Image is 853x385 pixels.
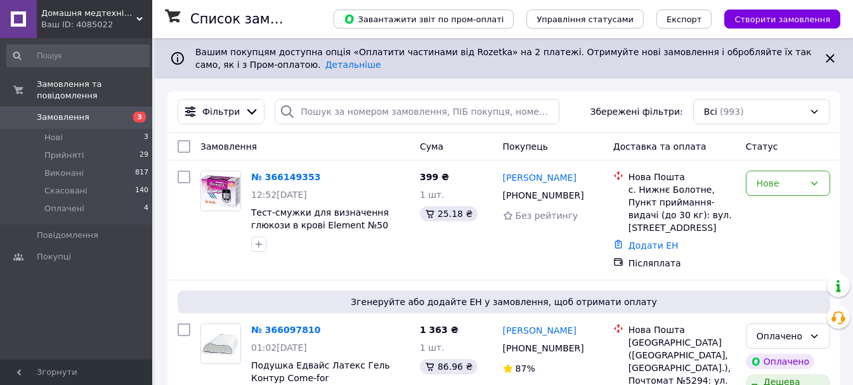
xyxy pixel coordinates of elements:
span: 399 ₴ [420,172,449,182]
span: 3 [133,112,146,122]
a: Додати ЕН [628,240,679,251]
div: 86.96 ₴ [420,359,478,374]
span: Управління статусами [537,15,634,24]
span: Статус [746,141,778,152]
span: 87% [516,363,535,374]
span: Замовлення [37,112,89,123]
span: Згенеруйте або додайте ЕН у замовлення, щоб отримати оплату [183,296,825,308]
div: Оплачено [746,354,814,369]
span: Скасовані [44,185,88,197]
span: Нові [44,132,63,143]
input: Пошук [6,44,150,67]
span: Експорт [667,15,702,24]
span: Замовлення [200,141,257,152]
a: Фото товару [200,171,241,211]
div: [PHONE_NUMBER] [500,186,587,204]
a: Тест-смужки для визначення глюкози в крові Element №50 Infopia [251,207,389,243]
div: Нова Пошта [628,171,736,183]
div: Ваш ID: 4085022 [41,19,152,30]
button: Створити замовлення [724,10,840,29]
span: Покупці [37,251,71,263]
span: 4 [144,203,148,214]
span: Збережені фільтри: [590,105,682,118]
a: [PERSON_NAME] [503,171,576,184]
span: Доставка та оплата [613,141,706,152]
span: Створити замовлення [734,15,830,24]
img: Фото товару [201,324,240,363]
span: Прийняті [44,150,84,161]
span: (993) [720,107,744,117]
div: Нова Пошта [628,323,736,336]
div: Оплачено [757,329,804,343]
button: Експорт [656,10,712,29]
span: 140 [135,185,148,197]
span: 01:02[DATE] [251,343,307,353]
span: 29 [140,150,148,161]
span: Замовлення та повідомлення [37,79,152,101]
a: Подушка Едвайс Латекс Гель Контур Come-for [251,360,390,383]
img: Фото товару [201,171,240,211]
span: 3 [144,132,148,143]
button: Управління статусами [526,10,644,29]
a: № 366097810 [251,325,320,335]
span: Завантажити звіт по пром-оплаті [344,13,504,25]
span: Покупець [503,141,548,152]
h1: Список замовлень [190,11,319,27]
span: Без рейтингу [516,211,578,221]
a: Створити замовлення [712,13,840,23]
span: 817 [135,167,148,179]
span: Всі [704,105,717,118]
a: Фото товару [200,323,241,364]
span: Фільтри [202,105,240,118]
span: Оплачені [44,203,84,214]
span: Повідомлення [37,230,98,241]
a: № 366149353 [251,172,320,182]
div: Післяплата [628,257,736,270]
span: 1 шт. [420,343,445,353]
span: 1 шт. [420,190,445,200]
span: Домашня медтехніка та ортопедичні товари [41,8,136,19]
span: Вашим покупцям доступна опція «Оплатити частинами від Rozetka» на 2 платежі. Отримуйте нові замов... [195,47,811,70]
a: [PERSON_NAME] [503,324,576,337]
span: Cума [420,141,443,152]
span: 12:52[DATE] [251,190,307,200]
span: 1 363 ₴ [420,325,459,335]
div: 25.18 ₴ [420,206,478,221]
div: Нове [757,176,804,190]
input: Пошук за номером замовлення, ПІБ покупця, номером телефону, Email, номером накладної [275,99,559,124]
div: с. Нижнє Болотне, Пункт приймання-видачі (до 30 кг): вул. [STREET_ADDRESS] [628,183,736,234]
div: [PHONE_NUMBER] [500,339,587,357]
button: Завантажити звіт по пром-оплаті [334,10,514,29]
a: Детальніше [325,60,381,70]
span: Виконані [44,167,84,179]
